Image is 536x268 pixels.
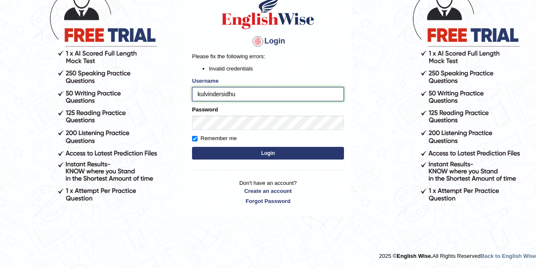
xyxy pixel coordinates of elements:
[192,134,237,143] label: Remember me
[192,106,218,114] label: Password
[481,253,536,259] a: Back to English Wise
[192,77,219,85] label: Username
[192,147,344,160] button: Login
[192,136,198,141] input: Remember me
[379,248,536,260] div: 2025 © All Rights Reserved
[192,179,344,205] p: Don't have an account?
[192,187,344,195] a: Create an account
[192,197,344,205] a: Forgot Password
[192,52,344,60] p: Please fix the following errors:
[209,65,344,73] li: Invalid credentials
[192,35,344,48] h4: Login
[397,253,432,259] strong: English Wise.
